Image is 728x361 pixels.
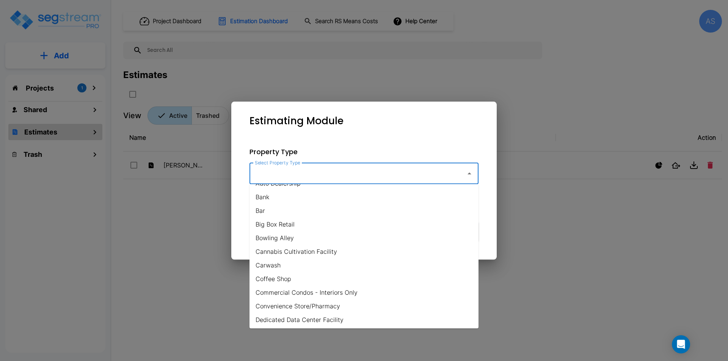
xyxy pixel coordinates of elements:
[249,231,479,245] li: Bowling Alley
[249,147,479,157] p: Property Type
[249,327,479,340] li: Dental Office
[249,114,344,128] p: Estimating Module
[249,272,479,286] li: Coffee Shop
[249,190,479,204] li: Bank
[249,313,479,327] li: Dedicated Data Center Facility
[249,299,479,313] li: Convenience Store/Pharmacy
[249,217,479,231] li: Big Box Retail
[249,204,479,217] li: Bar
[249,258,479,272] li: Carwash
[672,335,690,353] div: Open Intercom Messenger
[249,245,479,258] li: Cannabis Cultivation Facility
[255,159,300,166] label: Select Property Type
[249,286,479,299] li: Commercial Condos - Interiors Only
